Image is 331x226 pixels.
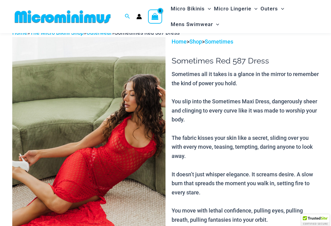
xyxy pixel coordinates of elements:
span: Mens Swimwear [171,17,213,32]
span: Menu Toggle [251,1,257,17]
span: Micro Bikinis [171,1,205,17]
span: Menu Toggle [278,1,284,17]
a: Search icon link [125,13,130,21]
img: MM SHOP LOGO FLAT [12,10,113,24]
span: Menu Toggle [213,17,219,32]
a: Shop [189,38,202,45]
span: Sometimes Red 587 Dress [115,29,180,36]
a: Mens SwimwearMenu ToggleMenu Toggle [169,17,221,32]
a: Sometimes [205,38,233,45]
span: Menu Toggle [205,1,211,17]
a: Home [172,38,187,45]
h1: Sometimes Red 587 Dress [172,56,319,66]
a: Account icon link [136,14,142,19]
a: View Shopping Cart, empty [148,10,162,24]
p: > > [172,37,319,46]
a: Outerwear [86,29,112,36]
span: » » » [12,29,180,36]
div: TrustedSite Certified [301,214,329,226]
a: OutersMenu ToggleMenu Toggle [259,1,286,17]
a: Home [12,29,27,36]
span: Micro Lingerie [214,1,251,17]
span: Outers [261,1,278,17]
a: Micro BikinisMenu ToggleMenu Toggle [169,1,212,17]
a: Micro LingerieMenu ToggleMenu Toggle [212,1,259,17]
a: The Micro Bikini Shop [30,29,84,36]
